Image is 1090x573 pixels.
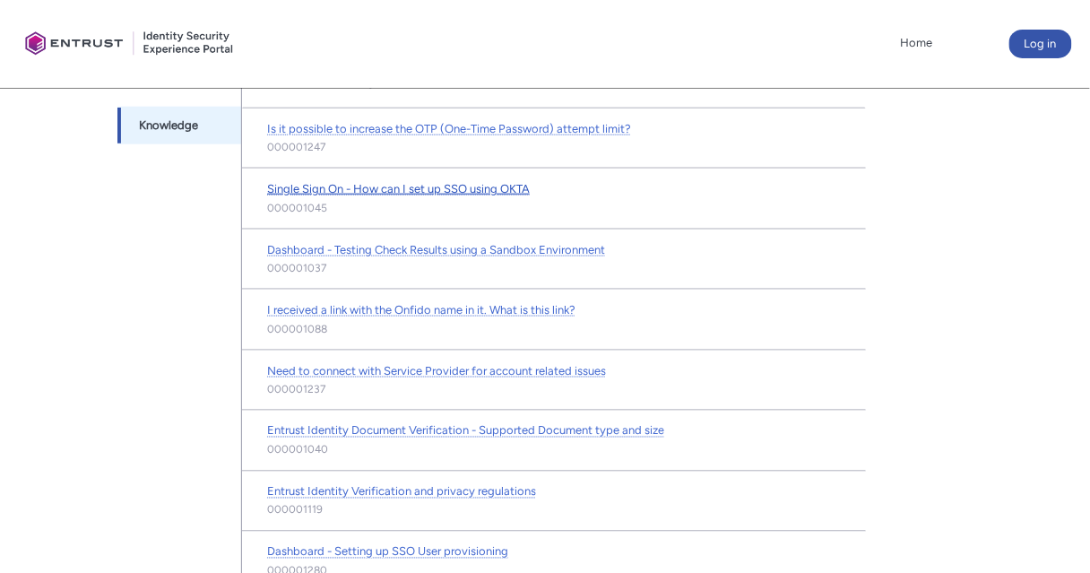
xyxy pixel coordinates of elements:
[1009,30,1072,58] button: Log in
[267,260,326,276] lightning-formatted-text: 000001037
[267,381,325,397] lightning-formatted-text: 000001237
[267,364,606,378] span: Need to connect with Service Provider for account related issues
[267,122,631,135] span: Is it possible to increase the OTP (One-Time Password) attempt limit?
[139,117,198,135] span: Knowledge
[117,107,241,144] a: Knowledge
[267,243,605,256] span: Dashboard - Testing Check Results using a Sandbox Environment
[267,321,327,337] lightning-formatted-text: 000001088
[267,303,575,317] span: I received a link with the Onfido name in it. What is this link?
[896,30,938,56] a: Home
[267,545,508,559] span: Dashboard - Setting up SSO User provisioning
[267,442,328,458] lightning-formatted-text: 000001040
[267,182,530,195] span: Single Sign On - How can I set up SSO using OKTA
[267,485,536,499] span: Entrust Identity Verification and privacy regulations
[267,424,664,438] span: Entrust Identity Document Verification - Supported Document type and size
[267,139,325,155] lightning-formatted-text: 000001247
[267,502,323,518] lightning-formatted-text: 000001119
[267,200,327,216] lightning-formatted-text: 000001045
